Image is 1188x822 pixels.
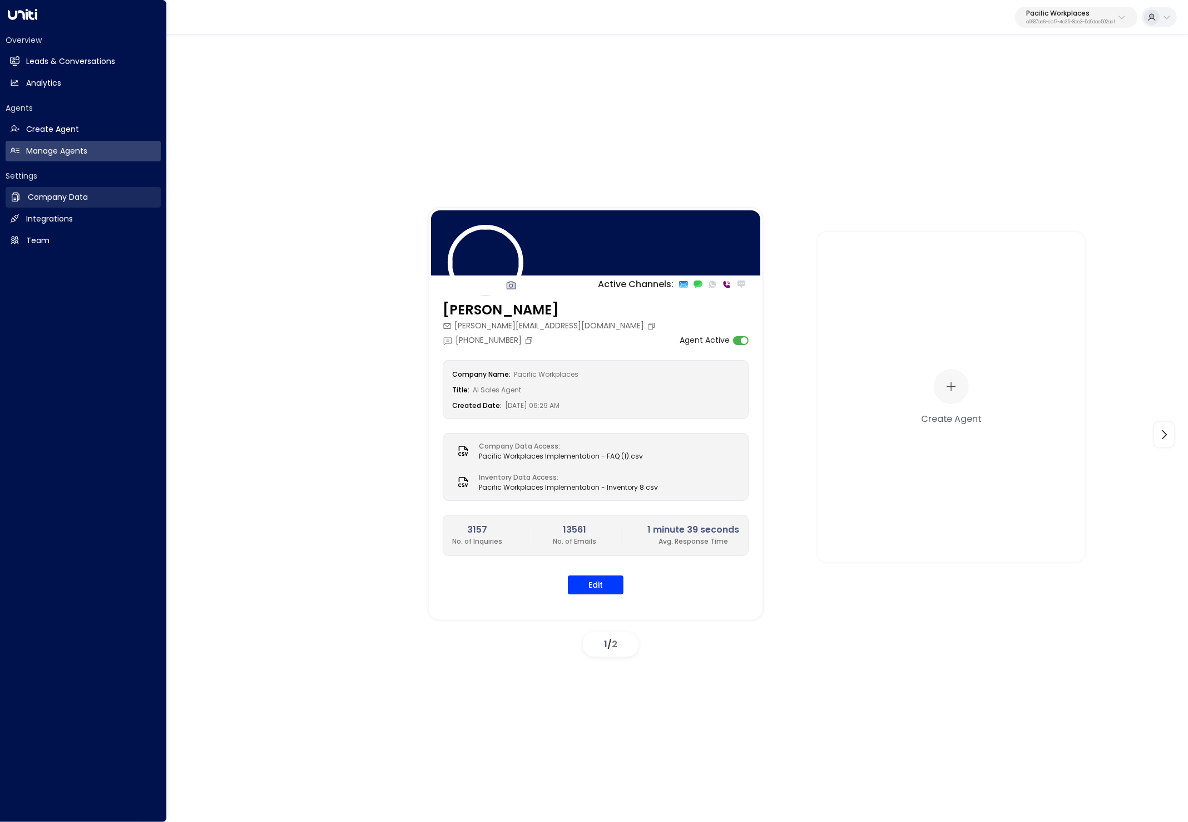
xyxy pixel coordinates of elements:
[452,385,469,395] label: Title:
[6,119,161,140] a: Create Agent
[583,632,638,657] div: /
[553,523,597,536] h2: 13561
[6,35,161,46] h2: Overview
[6,73,161,93] a: Analytics
[26,213,73,225] h2: Integrations
[505,401,560,410] span: [DATE] 06:29 AM
[6,141,161,161] a: Manage Agents
[1026,10,1115,17] p: Pacific Workplaces
[452,370,511,379] label: Company Name:
[6,102,161,114] h2: Agents
[647,322,659,331] button: Copy
[479,472,652,483] label: Inventory Data Access:
[647,523,739,536] h2: 1 minute 39 seconds
[6,51,161,72] a: Leads & Conversations
[443,320,659,332] div: [PERSON_NAME][EMAIL_ADDRESS][DOMAIN_NAME]
[26,235,49,247] h2: Team
[26,56,115,67] h2: Leads & Conversations
[26,145,87,157] h2: Manage Agents
[598,278,674,291] p: Active Channels:
[1026,20,1115,24] p: a0687ae6-caf7-4c35-8de3-5d0dae502acf
[452,401,502,410] label: Created Date:
[28,191,88,203] h2: Company Data
[921,412,981,425] div: Create Agent
[6,230,161,251] a: Team
[473,385,521,395] span: AI Sales Agent
[612,638,617,651] span: 2
[443,300,659,320] h3: [PERSON_NAME]
[479,483,658,493] span: Pacific Workplaces Implementation - Inventory 8.csv
[26,124,79,135] h2: Create Agent
[6,187,161,208] a: Company Data
[604,638,607,651] span: 1
[6,170,161,181] h2: Settings
[553,536,597,547] p: No. of Emails
[1015,7,1137,28] button: Pacific Workplacesa0687ae6-caf7-4c35-8de3-5d0dae502acf
[443,334,536,346] div: [PHONE_NUMBER]
[514,370,578,379] span: Pacific Workplaces
[452,523,502,536] h2: 3157
[452,536,502,547] p: No. of Inquiries
[448,225,523,301] img: 14_headshot.jpg
[647,536,739,547] p: Avg. Response Time
[680,334,730,346] label: Agent Active
[26,77,61,89] h2: Analytics
[6,209,161,229] a: Integrations
[524,336,536,345] button: Copy
[568,575,623,594] button: Edit
[479,441,637,451] label: Company Data Access:
[479,451,643,461] span: Pacific Workplaces Implementation - FAQ (1).csv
